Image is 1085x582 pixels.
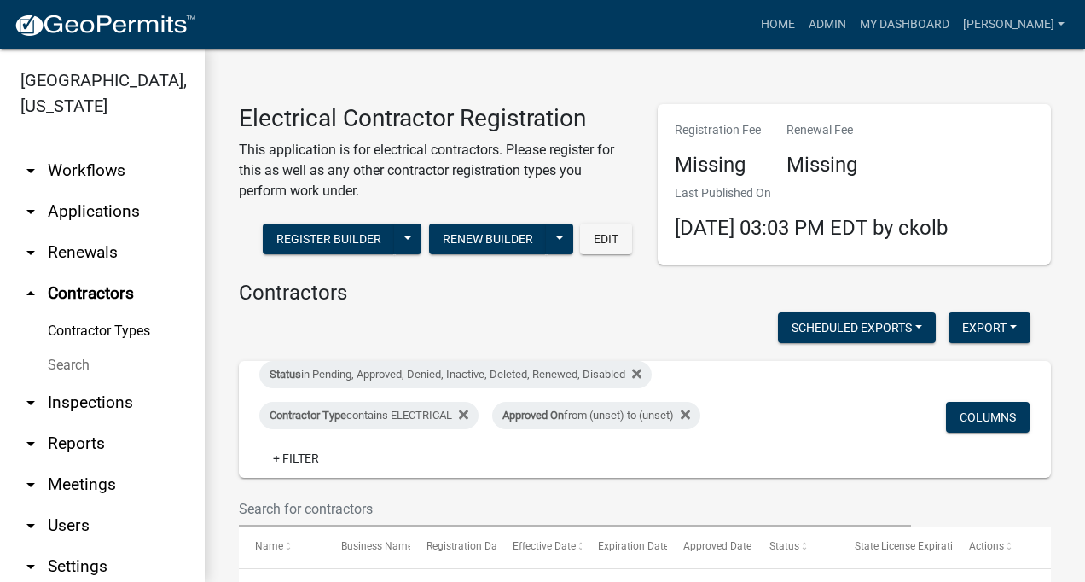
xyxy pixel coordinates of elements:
datatable-header-cell: Effective Date [496,527,581,567]
datatable-header-cell: Actions [953,527,1038,567]
span: Registration Date [426,540,506,552]
p: Renewal Fee [786,121,857,139]
h4: Contractors [239,281,1051,306]
datatable-header-cell: State License Expiration Date [838,527,952,567]
button: Renew Builder [429,224,547,254]
i: arrow_drop_up [20,283,41,304]
button: Columns [946,402,1030,433]
div: in Pending, Approved, Denied, Inactive, Deleted, Renewed, Disabled [259,361,652,388]
i: arrow_drop_down [20,515,41,536]
h3: Electrical Contractor Registration [239,104,632,133]
button: Register Builder [263,224,395,254]
a: + Filter [259,443,333,474]
i: arrow_drop_down [20,474,41,495]
span: Expiration Date [598,540,669,552]
i: arrow_drop_down [20,242,41,263]
span: Effective Date [513,540,576,552]
input: Search for contractors [239,492,911,527]
i: arrow_drop_down [20,160,41,181]
span: State License Expiration Date [855,540,989,552]
span: Actions [969,540,1004,552]
i: arrow_drop_down [20,434,41,454]
span: Contractor Type [270,409,346,422]
span: Approved Date [683,540,751,552]
datatable-header-cell: Expiration Date [582,527,667,567]
span: Business Name [341,540,413,552]
span: [DATE] 03:03 PM EDT by ckolb [675,216,948,240]
div: from (unset) to (unset) [492,402,700,429]
a: Admin [802,9,853,41]
button: Export [949,312,1030,343]
datatable-header-cell: Name [239,527,324,567]
a: [PERSON_NAME] [956,9,1071,41]
datatable-header-cell: Registration Date [410,527,496,567]
i: arrow_drop_down [20,393,41,413]
button: Edit [580,224,632,254]
a: Home [754,9,802,41]
p: Last Published On [675,184,948,202]
a: My Dashboard [853,9,956,41]
span: Name [255,540,283,552]
p: This application is for electrical contractors. Please register for this as well as any other con... [239,140,632,201]
datatable-header-cell: Business Name [324,527,409,567]
span: Approved On [502,409,564,422]
div: contains ELECTRICAL [259,402,479,429]
button: Scheduled Exports [778,312,936,343]
h4: Missing [675,153,761,178]
i: arrow_drop_down [20,201,41,222]
i: arrow_drop_down [20,556,41,577]
h4: Missing [786,153,857,178]
span: Status [769,540,799,552]
datatable-header-cell: Approved Date [667,527,752,567]
datatable-header-cell: Status [753,527,838,567]
p: Registration Fee [675,121,761,139]
span: Status [270,368,301,381]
